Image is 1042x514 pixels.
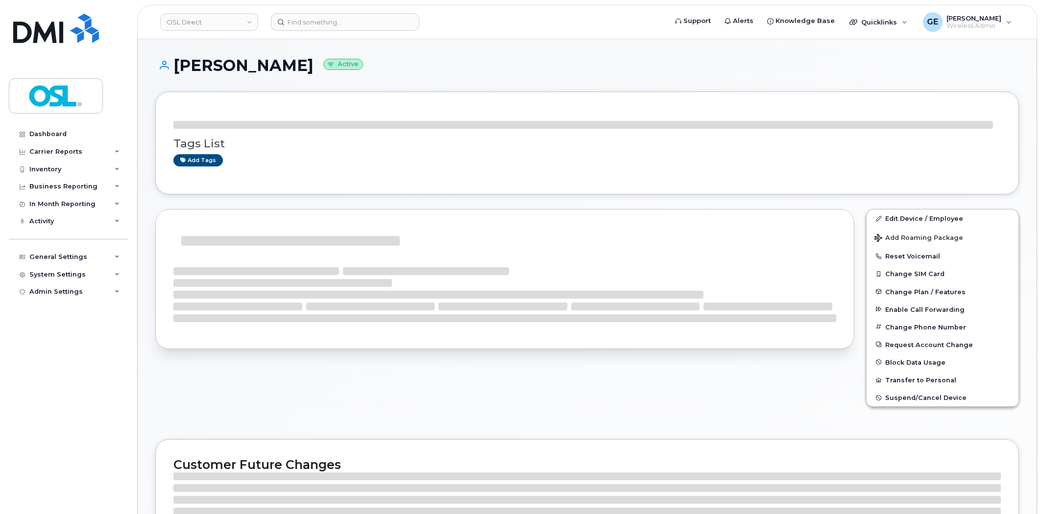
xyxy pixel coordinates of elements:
[867,371,1018,389] button: Transfer to Personal
[885,288,966,295] span: Change Plan / Features
[867,318,1018,336] button: Change Phone Number
[867,389,1018,406] button: Suspend/Cancel Device
[867,265,1018,282] button: Change SIM Card
[173,138,1001,150] h3: Tags List
[155,57,1019,74] h1: [PERSON_NAME]
[874,234,963,243] span: Add Roaming Package
[867,247,1018,265] button: Reset Voicemail
[885,305,965,313] span: Enable Call Forwarding
[867,301,1018,318] button: Enable Call Forwarding
[173,457,1001,472] h2: Customer Future Changes
[867,227,1018,247] button: Add Roaming Package
[323,59,363,70] small: Active
[173,154,223,166] a: Add tags
[885,394,967,401] span: Suspend/Cancel Device
[867,336,1018,353] button: Request Account Change
[867,210,1018,227] a: Edit Device / Employee
[867,283,1018,301] button: Change Plan / Features
[867,353,1018,371] button: Block Data Usage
